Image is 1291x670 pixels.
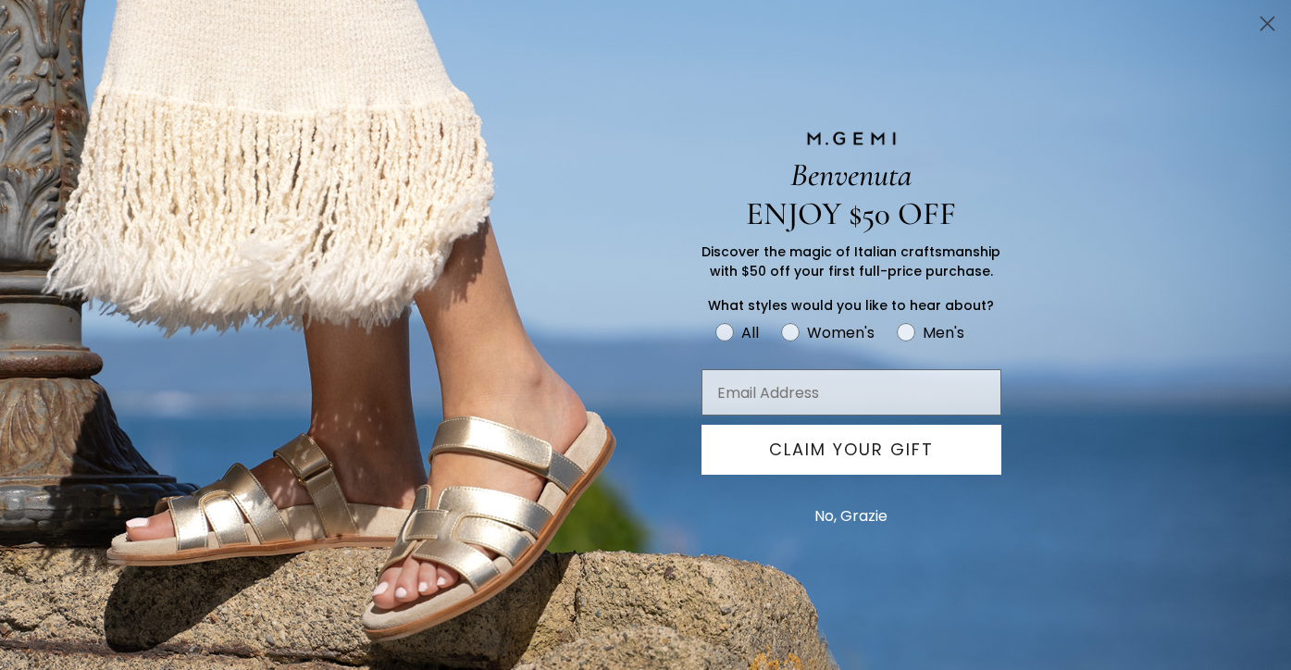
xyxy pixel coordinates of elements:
[807,321,875,344] div: Women's
[805,130,898,147] img: M.GEMI
[923,321,964,344] div: Men's
[746,194,956,233] span: ENJOY $50 OFF
[741,321,759,344] div: All
[701,425,1001,475] button: CLAIM YOUR GIFT
[701,242,1000,280] span: Discover the magic of Italian craftsmanship with $50 off your first full-price purchase.
[701,369,1001,416] input: Email Address
[1251,7,1284,40] button: Close dialog
[805,493,897,540] button: No, Grazie
[708,296,994,315] span: What styles would you like to hear about?
[790,155,912,194] span: Benvenuta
